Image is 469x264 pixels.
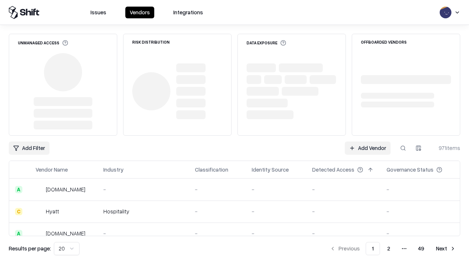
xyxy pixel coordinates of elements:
nav: pagination [325,242,460,255]
div: A [15,186,22,193]
div: A [15,230,22,237]
button: 1 [366,242,380,255]
div: Governance Status [387,166,433,173]
div: - [195,230,240,237]
div: - [103,230,183,237]
div: Offboarded Vendors [361,40,407,44]
div: - [195,208,240,215]
div: - [312,186,375,193]
div: - [252,186,300,193]
div: - [103,186,183,193]
div: Hyatt [46,208,59,215]
div: [DOMAIN_NAME] [46,230,85,237]
img: intrado.com [36,186,43,193]
div: Risk Distribution [132,40,170,44]
div: - [252,230,300,237]
div: - [387,186,454,193]
img: Hyatt [36,208,43,215]
p: Results per page: [9,245,51,252]
button: Add Filter [9,142,49,155]
div: - [312,230,375,237]
button: 2 [381,242,396,255]
div: [DOMAIN_NAME] [46,186,85,193]
div: Classification [195,166,228,173]
a: Add Vendor [345,142,391,155]
button: Vendors [125,7,154,18]
div: C [15,208,22,215]
div: - [195,186,240,193]
button: Issues [86,7,111,18]
div: Vendor Name [36,166,68,173]
div: - [312,208,375,215]
button: Integrations [169,7,207,18]
div: Identity Source [252,166,289,173]
div: Industry [103,166,123,173]
div: Hospitality [103,208,183,215]
div: - [387,208,454,215]
img: primesec.co.il [36,230,43,237]
div: Data Exposure [247,40,286,46]
div: Detected Access [312,166,354,173]
div: 971 items [431,144,460,152]
div: Unmanaged Access [18,40,68,46]
button: Next [432,242,460,255]
div: - [252,208,300,215]
div: - [387,230,454,237]
button: 49 [412,242,430,255]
